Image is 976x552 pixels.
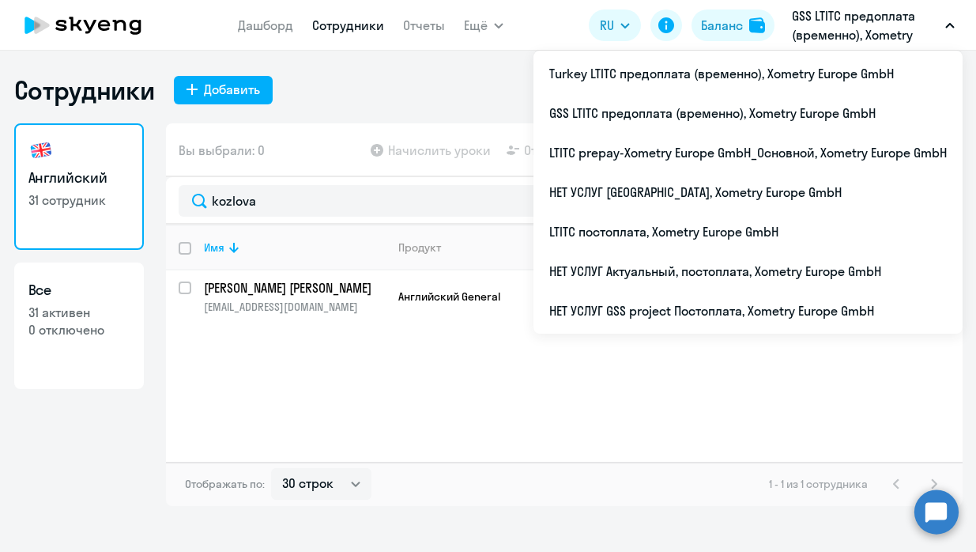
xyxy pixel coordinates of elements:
span: RU [600,16,614,35]
a: Дашборд [238,17,293,33]
h3: Английский [28,168,130,188]
div: Продукт [398,240,441,255]
span: 1 - 1 из 1 сотрудника [769,477,868,491]
input: Поиск по имени, email, продукту или статусу [179,185,950,217]
p: [EMAIL_ADDRESS][DOMAIN_NAME] [204,300,385,314]
p: 0 отключено [28,321,130,338]
span: Вы выбрали: 0 [179,141,265,160]
button: Балансbalance [691,9,774,41]
div: Имя [204,240,224,255]
span: Английский General [398,289,500,304]
p: 31 активен [28,304,130,321]
p: GSS LTITC предоплата (временно), Xometry Europe GmbH [792,6,939,44]
img: english [28,138,54,163]
h1: Сотрудники [14,74,155,106]
p: 31 сотрудник [28,191,130,209]
div: Продукт [398,240,523,255]
button: Добавить [174,76,273,104]
a: [PERSON_NAME] [PERSON_NAME] [204,279,385,297]
img: balance [749,17,765,33]
button: RU [589,9,641,41]
div: Имя [204,240,385,255]
button: Ещё [464,9,503,41]
div: Баланс [701,16,743,35]
button: GSS LTITC предоплата (временно), Xometry Europe GmbH [784,6,963,44]
span: Отображать по: [185,477,265,491]
div: Добавить [204,80,260,99]
ul: Ещё [533,51,963,334]
a: Сотрудники [312,17,384,33]
span: Ещё [464,16,488,35]
a: Отчеты [403,17,445,33]
a: Английский31 сотрудник [14,123,144,250]
p: [PERSON_NAME] [PERSON_NAME] [204,279,382,297]
h3: Все [28,280,130,301]
a: Все31 активен0 отключено [14,263,144,389]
